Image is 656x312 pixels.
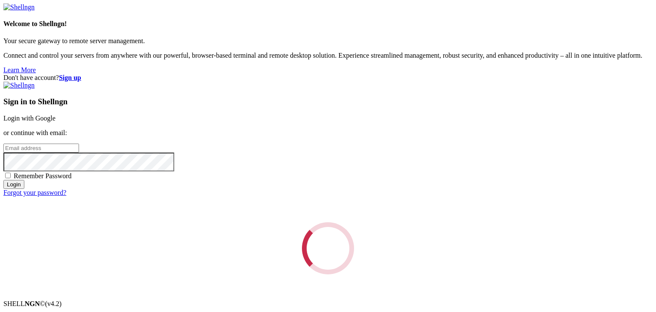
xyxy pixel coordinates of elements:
[3,115,56,122] a: Login with Google
[5,173,11,178] input: Remember Password
[3,3,35,11] img: Shellngn
[59,74,81,81] a: Sign up
[25,300,40,307] b: NGN
[3,144,79,153] input: Email address
[3,82,35,89] img: Shellngn
[3,74,653,82] div: Don't have account?
[14,172,72,180] span: Remember Password
[302,222,354,274] div: Loading...
[3,52,653,59] p: Connect and control your servers from anywhere with our powerful, browser-based terminal and remo...
[45,300,62,307] span: 4.2.0
[3,66,36,74] a: Learn More
[3,129,653,137] p: or continue with email:
[3,180,24,189] input: Login
[3,300,61,307] span: SHELL ©
[3,20,653,28] h4: Welcome to Shellngn!
[3,37,653,45] p: Your secure gateway to remote server management.
[3,97,653,106] h3: Sign in to Shellngn
[3,189,66,196] a: Forgot your password?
